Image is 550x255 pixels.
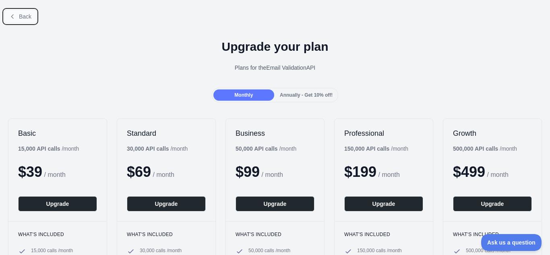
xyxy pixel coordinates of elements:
[236,145,296,153] div: / month
[236,145,278,152] b: 50,000 API calls
[236,129,314,138] h2: Business
[481,234,542,251] iframe: Toggle Customer Support
[453,164,485,180] span: $ 499
[453,145,498,152] b: 500,000 API calls
[344,164,376,180] span: $ 199
[453,145,517,153] div: / month
[344,145,389,152] b: 150,000 API calls
[127,145,188,153] div: / month
[127,129,206,138] h2: Standard
[344,145,408,153] div: / month
[344,129,423,138] h2: Professional
[453,129,532,138] h2: Growth
[236,164,260,180] span: $ 99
